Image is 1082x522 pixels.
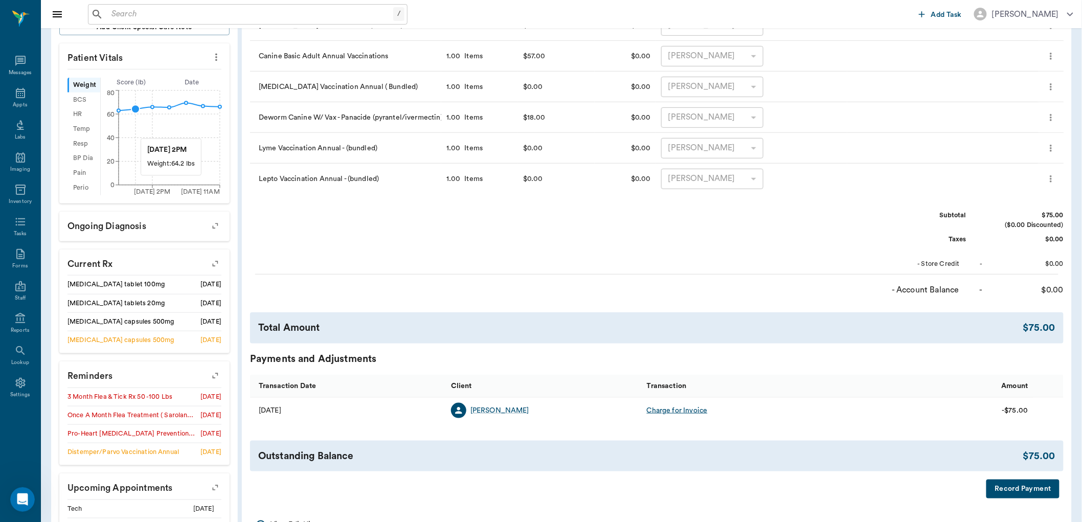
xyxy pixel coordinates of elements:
tspan: 20 [107,158,115,165]
div: [PERSON_NAME] [661,77,763,97]
div: [DATE] [200,299,221,308]
div: $0.00 [987,235,1064,244]
b: [DATE] 2PM [147,146,187,153]
div: $0.00 [595,72,656,102]
tspan: 0 [110,182,115,188]
iframe: Intercom live chat [10,487,35,512]
button: more [1043,109,1058,126]
div: $0.00 [523,79,543,95]
div: [PERSON_NAME] [661,46,763,66]
div: [MEDICAL_DATA] tablets 20mg [67,299,165,308]
div: Items [461,174,483,184]
div: Subtotal [890,211,966,220]
div: $0.00 [523,141,543,156]
div: Score ( lb ) [101,78,162,87]
div: [DATE] [200,411,221,420]
div: Imaging [10,166,30,173]
div: [DATE] [200,280,221,289]
tspan: 60 [107,111,115,117]
div: Pain [67,166,100,180]
div: [PERSON_NAME] [992,8,1059,20]
div: Messages [9,69,32,77]
div: Lookup [11,359,29,367]
tspan: 80 [107,90,115,96]
div: 3 Month Flea & Tick Rx 50 -100 Lbs [67,392,172,402]
button: [PERSON_NAME] [966,5,1081,24]
button: Record Payment [986,480,1060,498]
div: Weight [67,78,100,93]
div: [PERSON_NAME] [661,169,763,189]
div: -$75.00 [1002,405,1028,416]
div: $0.00 [595,102,656,133]
div: Appts [13,101,27,109]
button: more [208,49,224,66]
button: more [1043,78,1058,96]
div: Inventory [9,198,32,206]
div: BP Dia [67,151,100,166]
div: Distemper/Parvo Vaccination Annual [67,447,179,457]
div: 08/21/25 [259,405,281,416]
div: Items [461,143,483,153]
div: Transaction Date [259,372,316,400]
div: Items [461,51,483,61]
div: - Store Credit [883,259,960,269]
div: [DATE] [200,429,221,439]
div: Pro-Heart [MEDICAL_DATA] Prevention Injection - 6 months [67,429,196,439]
div: $18.00 [523,110,546,125]
button: more [1043,170,1058,188]
div: Date [162,78,222,87]
div: HR [67,107,100,122]
div: [MEDICAL_DATA] capsules 500mg [67,317,174,327]
div: 1.00 [446,143,461,153]
div: Resp [67,137,100,151]
tspan: [DATE] 11AM [181,189,220,195]
p: Ongoing diagnosis [59,212,230,237]
div: BCS [67,93,100,107]
div: Temp [67,122,100,137]
button: Add Task [915,5,966,24]
div: Client [451,372,472,400]
input: Search [107,7,393,21]
div: [DATE] [193,504,221,514]
div: Amount [1002,372,1028,400]
div: Perio [67,180,100,195]
div: Forms [12,262,28,270]
div: Amount [838,374,1033,397]
div: Charge for Invoice [647,405,708,416]
div: $75.00 [1023,449,1055,464]
div: 1.00 [446,82,461,92]
div: 1.00 [446,174,461,184]
div: $0.00 [987,259,1064,269]
div: [PERSON_NAME] [470,405,529,416]
div: $0.00 [987,284,1064,296]
div: [MEDICAL_DATA] capsules 500mg [67,335,174,345]
div: Items [461,112,483,123]
button: more [1043,48,1058,65]
tspan: [DATE] 2PM [134,189,171,195]
div: ($0.00 Discounted) [987,220,1064,230]
div: Deworm Canine W/ Vax - Panacide (pyrantel/ivermectin) [250,102,441,133]
div: [DATE] [200,335,221,345]
div: 1.00 [446,51,461,61]
div: Settings [10,391,31,399]
div: [MEDICAL_DATA] tablet 100mg [67,280,165,289]
button: more [1043,140,1058,157]
p: Current Rx [59,249,230,275]
div: Labs [15,133,26,141]
div: Transaction Date [250,374,446,397]
div: [PERSON_NAME] [661,107,763,128]
div: [MEDICAL_DATA] Vaccination Annual ( Bundled) [250,72,441,102]
div: Taxes [890,235,966,244]
div: Staff [15,294,26,302]
div: Tasks [14,230,27,238]
div: Tech [67,504,103,514]
div: $75.00 [1023,321,1055,335]
div: [DATE] [200,317,221,327]
div: Transaction [647,372,687,400]
div: [DATE] [200,447,221,457]
div: - [980,259,983,269]
div: $0.00 [595,133,656,164]
div: - Account Balance [883,284,959,296]
div: Transaction [642,374,838,397]
div: $57.00 [523,49,546,64]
